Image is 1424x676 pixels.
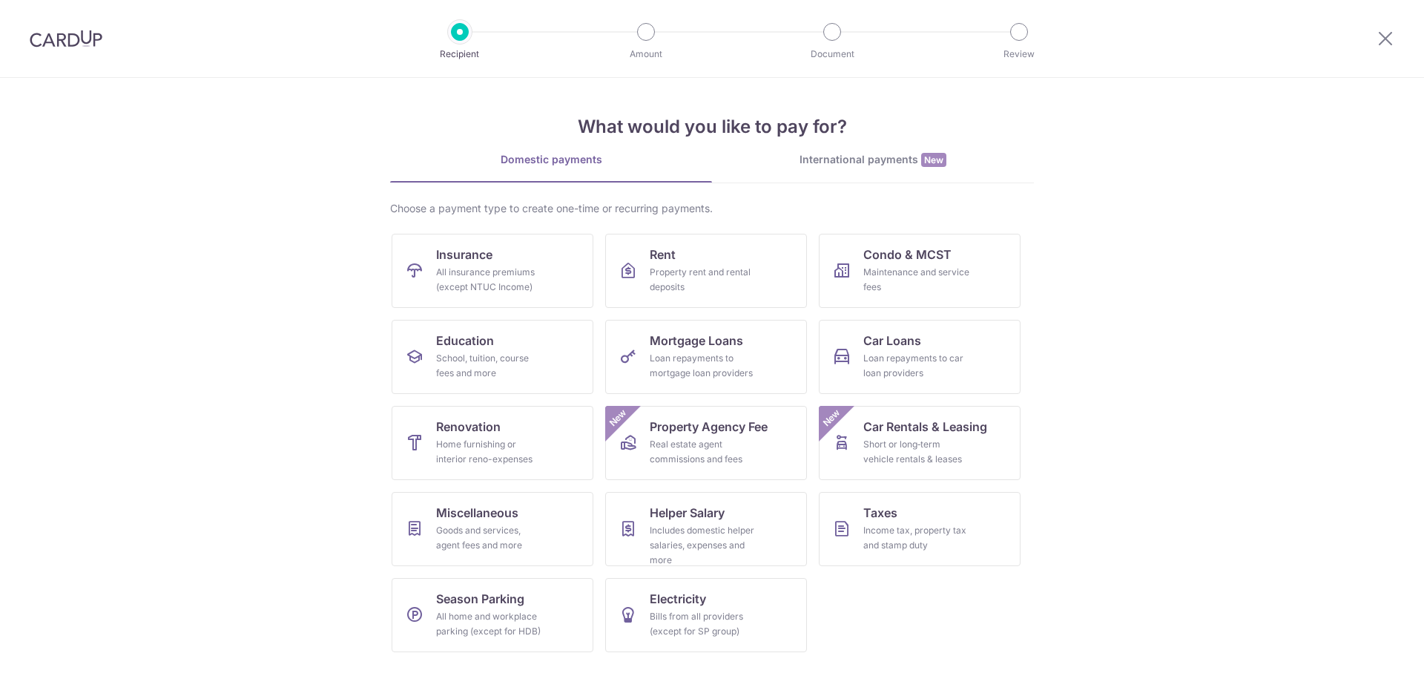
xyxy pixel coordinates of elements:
[436,418,501,436] span: Renovation
[819,492,1021,566] a: TaxesIncome tax, property tax and stamp duty
[436,265,543,295] div: All insurance premiums (except NTUC Income)
[390,152,712,167] div: Domestic payments
[436,246,492,263] span: Insurance
[605,578,807,652] a: ElectricityBills from all providers (except for SP group)
[650,523,756,568] div: Includes domestic helper salaries, expenses and more
[650,437,756,467] div: Real estate agent commissions and fees
[605,406,807,480] a: Property Agency FeeReal estate agent commissions and feesNew
[863,418,987,436] span: Car Rentals & Leasing
[30,30,102,47] img: CardUp
[436,609,543,639] div: All home and workplace parking (except for HDB)
[436,590,524,608] span: Season Parking
[390,114,1034,140] h4: What would you like to pay for?
[392,492,593,566] a: MiscellaneousGoods and services, agent fees and more
[820,406,844,430] span: New
[863,332,921,350] span: Car Loans
[863,265,970,295] div: Maintenance and service fees
[819,234,1021,308] a: Condo & MCSTMaintenance and service fees
[777,47,887,62] p: Document
[605,492,807,566] a: Helper SalaryIncludes domestic helper salaries, expenses and more
[436,437,543,467] div: Home furnishing or interior reno-expenses
[650,418,768,436] span: Property Agency Fee
[392,406,593,480] a: RenovationHome furnishing or interior reno-expenses
[392,578,593,652] a: Season ParkingAll home and workplace parking (except for HDB)
[650,609,756,639] div: Bills from all providers (except for SP group)
[650,246,676,263] span: Rent
[863,437,970,467] div: Short or long‑term vehicle rentals & leases
[591,47,701,62] p: Amount
[863,523,970,553] div: Income tax, property tax and stamp duty
[650,265,756,295] div: Property rent and rental deposits
[392,234,593,308] a: InsuranceAll insurance premiums (except NTUC Income)
[650,332,743,350] span: Mortgage Loans
[436,332,494,350] span: Education
[405,47,515,62] p: Recipient
[605,234,807,308] a: RentProperty rent and rental deposits
[819,320,1021,394] a: Car LoansLoan repayments to car loan providers
[650,504,725,522] span: Helper Salary
[921,153,946,167] span: New
[390,201,1034,216] div: Choose a payment type to create one-time or recurring payments.
[606,406,630,430] span: New
[650,590,706,608] span: Electricity
[605,320,807,394] a: Mortgage LoansLoan repayments to mortgage loan providers
[863,504,897,522] span: Taxes
[863,246,952,263] span: Condo & MCST
[436,504,518,522] span: Miscellaneous
[819,406,1021,480] a: Car Rentals & LeasingShort or long‑term vehicle rentals & leasesNew
[1329,631,1409,669] iframe: Opens a widget where you can find more information
[650,351,756,381] div: Loan repayments to mortgage loan providers
[436,351,543,381] div: School, tuition, course fees and more
[436,523,543,553] div: Goods and services, agent fees and more
[964,47,1074,62] p: Review
[712,152,1034,168] div: International payments
[392,320,593,394] a: EducationSchool, tuition, course fees and more
[863,351,970,381] div: Loan repayments to car loan providers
